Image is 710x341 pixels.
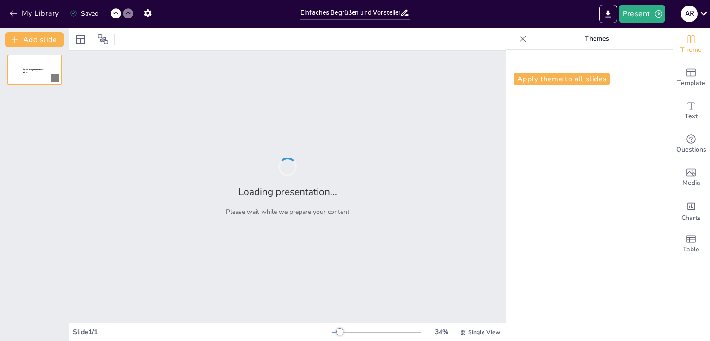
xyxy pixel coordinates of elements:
div: Saved [70,9,98,18]
button: Present [619,5,665,23]
button: A R [681,5,698,23]
div: Change the overall theme [673,28,710,61]
span: Theme [680,45,702,55]
span: Questions [676,145,706,155]
span: Table [683,244,699,255]
div: Get real-time input from your audience [673,128,710,161]
div: Layout [73,32,88,47]
span: Charts [681,213,701,223]
span: Sendsteps presentation editor [23,68,43,73]
p: Please wait while we prepare your content [226,207,349,216]
div: 1 [51,74,59,82]
div: Slide 1 / 1 [73,328,332,336]
span: Position [98,34,109,45]
div: Add a table [673,227,710,261]
h2: Loading presentation... [239,185,337,198]
div: 34 % [430,328,453,336]
div: Add charts and graphs [673,194,710,227]
input: Insert title [300,6,400,19]
div: Add ready made slides [673,61,710,94]
span: Media [682,178,700,188]
span: Text [685,111,698,122]
span: Single View [468,329,500,336]
span: Template [677,78,705,88]
button: Export to PowerPoint [599,5,617,23]
button: My Library [7,6,63,21]
div: Add text boxes [673,94,710,128]
button: Add slide [5,32,64,47]
div: Add images, graphics, shapes or video [673,161,710,194]
button: Apply theme to all slides [514,73,610,85]
div: A R [681,6,698,22]
div: 1 [7,55,62,85]
p: Themes [530,28,663,50]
